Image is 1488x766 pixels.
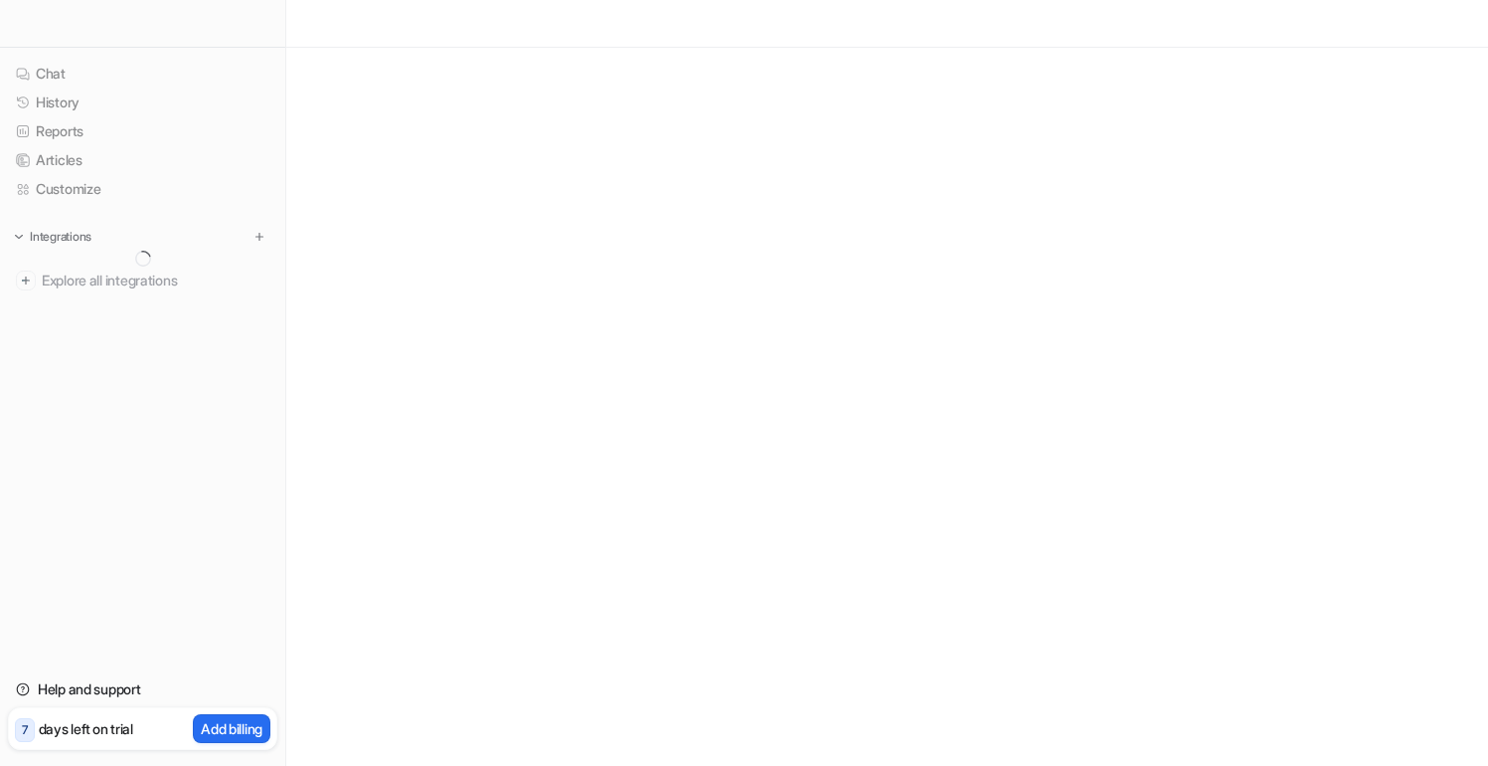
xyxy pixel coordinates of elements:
a: Chat [8,60,277,88]
a: Explore all integrations [8,267,277,294]
p: 7 [22,721,28,739]
a: History [8,89,277,116]
span: Explore all integrations [42,265,269,296]
a: Articles [8,146,277,174]
a: Customize [8,175,277,203]
p: days left on trial [39,718,133,739]
img: menu_add.svg [252,230,266,244]
a: Help and support [8,675,277,703]
button: Integrations [8,227,97,247]
p: Add billing [201,718,262,739]
p: Integrations [30,229,91,245]
img: expand menu [12,230,26,244]
button: Add billing [193,714,270,743]
a: Reports [8,117,277,145]
img: explore all integrations [16,271,36,290]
